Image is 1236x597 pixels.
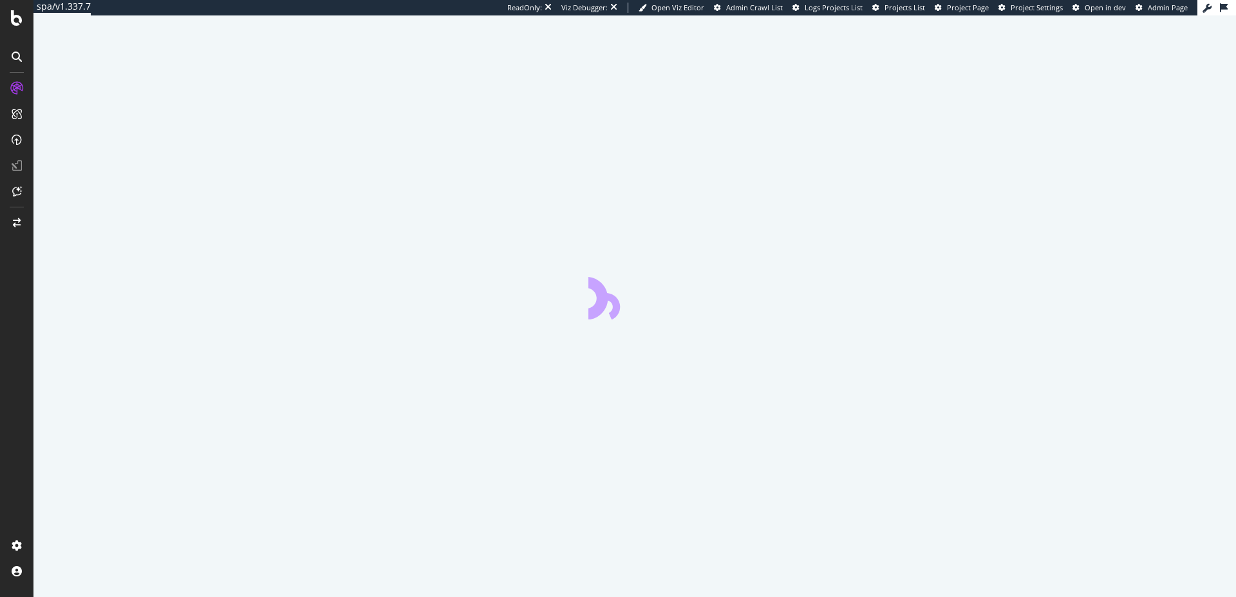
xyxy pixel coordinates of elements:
span: Logs Projects List [805,3,863,12]
span: Projects List [885,3,925,12]
a: Admin Crawl List [714,3,783,13]
div: animation [588,273,681,319]
div: Viz Debugger: [561,3,608,13]
span: Open in dev [1085,3,1126,12]
span: Admin Page [1148,3,1188,12]
a: Open in dev [1072,3,1126,13]
span: Project Settings [1011,3,1063,12]
span: Project Page [947,3,989,12]
a: Logs Projects List [792,3,863,13]
a: Open Viz Editor [639,3,704,13]
a: Project Page [935,3,989,13]
div: ReadOnly: [507,3,542,13]
a: Admin Page [1136,3,1188,13]
span: Open Viz Editor [651,3,704,12]
a: Project Settings [998,3,1063,13]
a: Projects List [872,3,925,13]
span: Admin Crawl List [726,3,783,12]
